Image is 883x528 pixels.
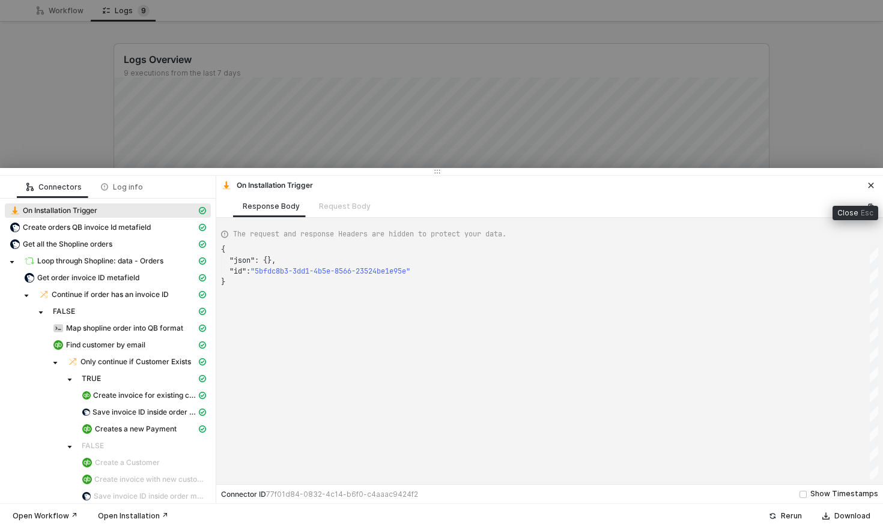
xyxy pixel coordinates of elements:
[199,375,206,382] span: icon-cards
[13,511,77,521] div: Open Workflow ↗
[810,488,878,500] div: Show Timestamps
[37,273,139,283] span: Get order invoice ID metafield
[101,182,143,192] div: Log info
[77,455,211,470] span: Create a Customer
[23,206,97,215] span: On Installation Trigger
[93,407,196,417] span: Save invoice ID inside order metafields
[255,256,276,265] span: : {},
[48,304,211,319] span: FALSE
[66,340,145,350] span: Find customer by email
[834,511,870,521] div: Download
[199,409,206,416] span: icon-cards
[861,208,873,218] div: Esc
[37,256,163,266] span: Loop through Shopline: data - Orders
[9,259,15,265] span: caret-down
[62,355,211,369] span: Only continue if Customer Exists
[233,229,506,239] span: The request and response Headers are hidden to protect your data.
[761,509,810,523] button: Rerun
[199,224,206,231] span: icon-cards
[77,472,211,487] span: Create invoice with new customer
[199,341,206,349] span: icon-cards
[23,293,29,299] span: caret-down
[19,271,211,285] span: Get order invoice ID metafield
[82,424,92,434] img: integration-icon
[221,490,418,499] div: Connector ID
[39,290,49,299] img: integration-icon
[867,182,875,189] span: icon-close
[19,254,211,268] span: Loop through Shopline: data - Orders
[26,182,82,192] div: Connectors
[10,206,20,215] img: integration-icon
[94,491,207,501] span: Save invoice ID inside order metafields
[67,377,73,383] span: caret-down
[199,291,206,298] span: icon-cards
[434,168,441,175] span: icon-drag-indicator
[250,266,410,276] span: "5bfdc8b3-3dd1-4b5e-8566-23524be1e95e"
[243,202,300,211] div: Response Body
[23,223,151,232] span: Create orders QB invoice Id metafield
[837,208,858,218] div: Close
[199,274,206,281] span: icon-cards
[34,287,211,302] span: Continue if order has an invoice ID
[199,325,206,332] span: icon-cards
[82,391,91,400] img: integration-icon
[229,266,246,276] span: "id"
[52,290,169,299] span: Continue if order has an invoice ID
[53,340,63,350] img: integration-icon
[25,256,34,266] img: integration-icon
[199,207,206,214] span: icon-cards
[82,407,90,417] img: integration-icon
[67,444,73,450] span: caret-down
[82,374,101,383] span: TRUE
[266,490,418,499] span: 77f01d84-0832-4c14-b6f0-c4aaac9424f2
[95,458,160,467] span: Create a Customer
[93,391,196,400] span: Create invoice for existing customer
[5,220,211,235] span: Create orders QB invoice Id metafield
[48,321,211,335] span: Map shopline order into QB format
[98,511,168,521] div: Open Installation ↗
[38,310,44,316] span: caret-down
[94,475,206,484] span: Create invoice with new customer
[82,475,92,484] img: integration-icon
[5,509,85,523] button: Open Workflow ↗
[221,244,222,255] textarea: Editor content;Press Alt+F1 for Accessibility Options.
[199,392,206,399] span: icon-cards
[5,237,211,251] span: Get all the Shopline orders
[82,458,92,467] img: integration-icon
[26,184,34,191] span: icon-logic
[95,424,177,434] span: Creates a new Payment
[781,511,802,521] div: Rerun
[199,308,206,315] span: icon-cards
[822,512,830,520] span: icon-download
[77,371,211,386] span: TRUE
[815,509,878,523] button: Download
[221,277,225,287] span: }
[52,360,58,366] span: caret-down
[77,439,211,453] span: FALSE
[77,388,211,403] span: Create invoice for existing customer
[82,491,91,501] img: integration-icon
[82,441,104,451] span: FALSE
[53,307,75,316] span: FALSE
[222,181,231,190] img: integration-icon
[90,509,176,523] button: Open Installation ↗
[221,180,313,191] div: On Installation Trigger
[48,338,211,352] span: Find customer by email
[199,241,206,248] span: icon-cards
[199,257,206,265] span: icon-cards
[769,512,776,520] span: icon-success-page
[199,358,206,365] span: icon-cards
[199,425,206,433] span: icon-cards
[10,223,20,232] img: integration-icon
[221,245,225,254] span: {
[5,203,211,218] span: On Installation Trigger
[10,239,20,249] img: integration-icon
[229,256,255,265] span: "json"
[77,489,211,503] span: Save invoice ID inside order metafields
[77,422,211,436] span: Creates a new Payment
[53,323,63,333] img: integration-icon
[68,357,77,367] img: integration-icon
[80,357,191,367] span: Only continue if Customer Exists
[246,266,250,276] span: :
[23,239,112,249] span: Get all the Shopline orders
